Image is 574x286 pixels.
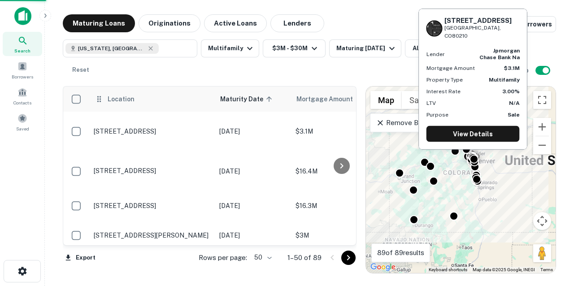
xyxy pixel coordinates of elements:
[63,251,98,264] button: Export
[94,231,210,239] p: [STREET_ADDRESS][PERSON_NAME]
[426,111,448,119] p: Purpose
[14,7,31,25] img: capitalize-icon.png
[78,44,145,52] span: [US_STATE], [GEOGRAPHIC_DATA]
[63,14,135,32] button: Maturing Loans
[219,166,287,176] p: [DATE]
[139,14,200,32] button: Originations
[426,126,520,142] a: View Details
[89,87,215,112] th: Location
[94,127,210,135] p: [STREET_ADDRESS]
[533,212,551,230] button: Map camera controls
[296,201,385,211] p: $16.3M
[251,251,273,264] div: 50
[3,84,42,108] a: Contacts
[296,230,385,240] p: $3M
[529,214,574,257] iframe: Chat Widget
[405,39,450,57] button: All Filters
[368,261,398,273] a: Open this area in Google Maps (opens a new window)
[296,126,385,136] p: $3.1M
[370,91,402,109] button: Show street map
[3,110,42,134] a: Saved
[220,94,275,104] span: Maturity Date
[426,64,475,72] p: Mortgage Amount
[263,39,326,57] button: $3M - $30M
[473,267,535,272] span: Map data ©2025 Google, INEGI
[13,99,31,106] span: Contacts
[502,88,520,95] strong: 3.00%
[66,61,95,79] button: Reset
[444,16,520,24] h6: [STREET_ADDRESS]
[368,261,398,273] img: Google
[219,230,287,240] p: [DATE]
[204,14,267,32] button: Active Loans
[426,99,436,107] p: LTV
[377,247,424,258] p: 89 of 89 results
[107,94,135,104] span: Location
[479,48,520,60] strong: jpmorgan chase bank na
[199,252,247,263] p: Rows per page:
[429,267,467,273] button: Keyboard shortcuts
[489,77,520,83] strong: Multifamily
[270,14,324,32] button: Lenders
[540,267,553,272] a: Terms (opens in new tab)
[296,166,385,176] p: $16.4M
[16,125,29,132] span: Saved
[444,23,520,40] p: [GEOGRAPHIC_DATA], CO80210
[366,87,556,273] div: 0 0
[426,50,445,58] p: Lender
[94,167,210,175] p: [STREET_ADDRESS]
[508,112,520,118] strong: Sale
[533,118,551,136] button: Zoom in
[219,201,287,211] p: [DATE]
[504,65,520,71] strong: $3.1M
[219,126,287,136] p: [DATE]
[402,91,446,109] button: Show satellite imagery
[533,91,551,109] button: Toggle fullscreen view
[426,87,461,95] p: Interest Rate
[341,251,356,265] button: Go to next page
[14,47,30,54] span: Search
[94,202,210,210] p: [STREET_ADDRESS]
[12,73,33,80] span: Borrowers
[3,32,42,56] a: Search
[329,39,401,57] button: Maturing [DATE]
[201,39,259,57] button: Multifamily
[215,87,291,112] th: Maturity Date
[291,87,390,112] th: Mortgage Amount
[533,136,551,154] button: Zoom out
[336,43,397,54] div: Maturing [DATE]
[509,100,520,106] strong: N/A
[426,76,463,84] p: Property Type
[3,58,42,82] a: Borrowers
[287,252,322,263] p: 1–50 of 89
[296,94,365,104] span: Mortgage Amount
[376,117,443,128] p: Remove Boundary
